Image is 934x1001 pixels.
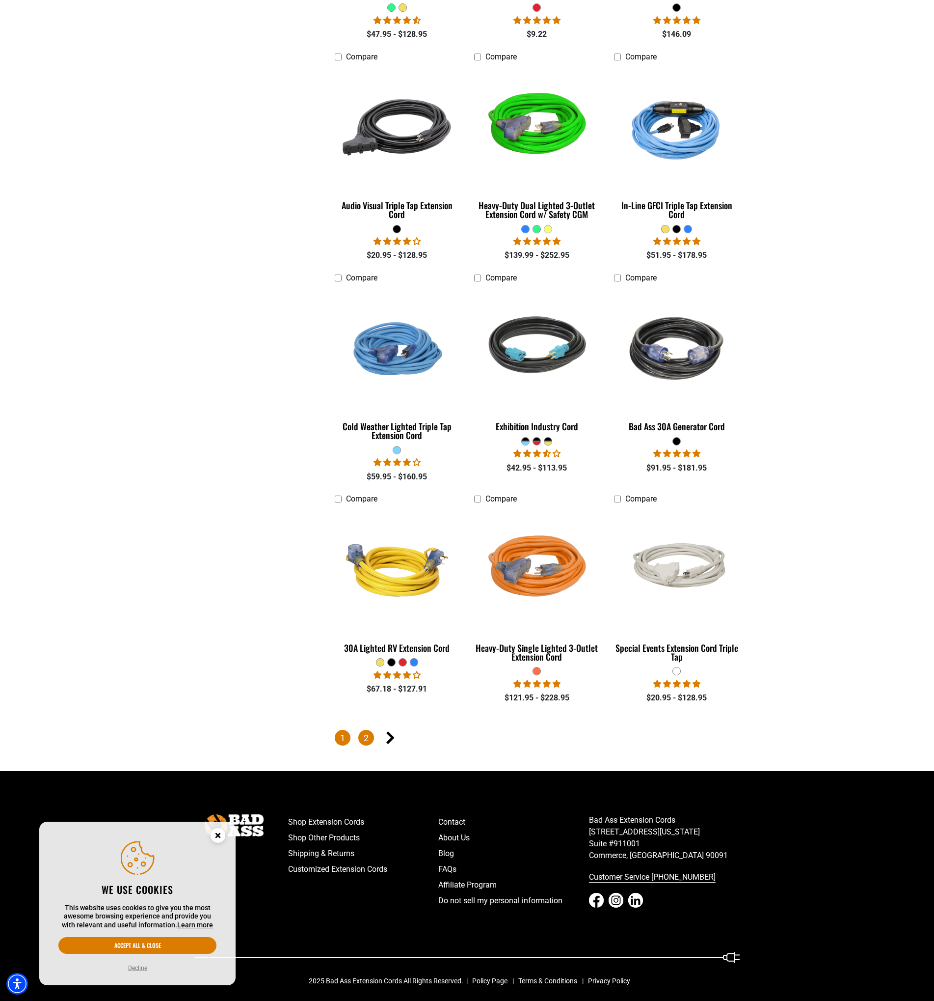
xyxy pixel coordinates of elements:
[125,963,150,973] button: Decline
[513,449,560,458] span: 3.67 stars
[438,814,589,830] a: Contact
[335,71,459,184] img: black
[474,250,599,261] div: $139.99 - $252.95
[335,643,460,652] div: 30A Lighted RV Extension Cord
[653,449,700,458] span: 5.00 stars
[374,16,421,25] span: 4.64 stars
[288,862,439,877] a: Customized Extension Cords
[475,71,599,184] img: neon green
[475,514,599,627] img: orange
[614,422,739,431] div: Bad Ass 30A Generator Cord
[335,250,460,261] div: $20.95 - $128.95
[288,846,439,862] a: Shipping & Returns
[468,976,507,986] a: Policy Page
[485,52,517,61] span: Compare
[335,509,460,658] a: yellow 30A Lighted RV Extension Cord
[382,730,398,746] a: Next page
[614,692,739,704] div: $20.95 - $128.95
[438,846,589,862] a: Blog
[474,28,599,40] div: $9.22
[438,862,589,877] a: FAQs
[474,422,599,431] div: Exhibition Industry Cord
[589,814,740,862] p: Bad Ass Extension Cords [STREET_ADDRESS][US_STATE] Suite #911001 Commerce, [GEOGRAPHIC_DATA] 90091
[474,66,599,224] a: neon green Heavy-Duty Dual Lighted 3-Outlet Extension Cord w/ Safety CGM
[513,16,560,25] span: 5.00 stars
[200,822,236,852] button: Close this option
[374,237,421,246] span: 3.75 stars
[335,514,459,627] img: yellow
[615,532,739,608] img: white
[335,471,460,483] div: $59.95 - $160.95
[625,273,657,282] span: Compare
[625,52,657,61] span: Compare
[288,830,439,846] a: Shop Other Products
[474,643,599,661] div: Heavy-Duty Single Lighted 3-Outlet Extension Cord
[514,976,577,986] a: Terms & Conditions
[335,287,460,445] a: Light Blue Cold Weather Lighted Triple Tap Extension Cord
[628,893,643,908] a: LinkedIn - open in a new tab
[584,976,630,986] a: Privacy Policy
[335,292,459,405] img: Light Blue
[474,201,599,219] div: Heavy-Duty Dual Lighted 3-Outlet Extension Cord w/ Safety CGM
[335,730,350,746] span: Page 1
[614,462,739,474] div: $91.95 - $181.95
[438,877,589,893] a: Affiliate Program
[615,292,739,405] img: black
[485,273,517,282] span: Compare
[653,237,700,246] span: 5.00 stars
[346,494,377,503] span: Compare
[614,28,739,40] div: $146.09
[58,883,216,896] h2: We use cookies
[335,422,460,440] div: Cold Weather Lighted Triple Tap Extension Cord
[346,52,377,61] span: Compare
[438,893,589,909] a: Do not sell my personal information
[475,292,599,405] img: black teal
[177,921,213,929] a: This website uses cookies to give you the most awesome browsing experience and provide you with r...
[58,937,216,954] button: Accept all & close
[625,494,657,503] span: Compare
[474,509,599,667] a: orange Heavy-Duty Single Lighted 3-Outlet Extension Cord
[513,679,560,689] span: 5.00 stars
[374,458,421,467] span: 4.18 stars
[346,273,377,282] span: Compare
[589,893,604,908] a: Facebook - open in a new tab
[335,201,460,219] div: Audio Visual Triple Tap Extension Cord
[614,643,739,661] div: Special Events Extension Cord Triple Tap
[39,822,236,986] aside: Cookie Consent
[335,730,740,748] nav: Pagination
[474,692,599,704] div: $121.95 - $228.95
[335,683,460,695] div: $67.18 - $127.91
[288,814,439,830] a: Shop Extension Cords
[513,237,560,246] span: 4.92 stars
[335,28,460,40] div: $47.95 - $128.95
[614,509,739,667] a: white Special Events Extension Cord Triple Tap
[474,462,599,474] div: $42.95 - $113.95
[614,250,739,261] div: $51.95 - $178.95
[358,730,374,746] a: Page 2
[653,679,700,689] span: 5.00 stars
[58,904,216,930] p: This website uses cookies to give you the most awesome browsing experience and provide you with r...
[653,16,700,25] span: 5.00 stars
[374,670,421,680] span: 4.11 stars
[474,287,599,437] a: black teal Exhibition Industry Cord
[614,201,739,219] div: In-Line GFCI Triple Tap Extension Cord
[205,814,264,836] img: Bad Ass Extension Cords
[615,71,739,184] img: Light Blue
[485,494,517,503] span: Compare
[438,830,589,846] a: About Us
[335,66,460,224] a: black Audio Visual Triple Tap Extension Cord
[6,973,28,995] div: Accessibility Menu
[614,287,739,437] a: black Bad Ass 30A Generator Cord
[309,976,637,986] div: 2025 Bad Ass Extension Cords All Rights Reserved.
[614,66,739,224] a: Light Blue In-Line GFCI Triple Tap Extension Cord
[609,893,623,908] a: Instagram - open in a new tab
[589,869,740,885] a: call 833-674-1699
